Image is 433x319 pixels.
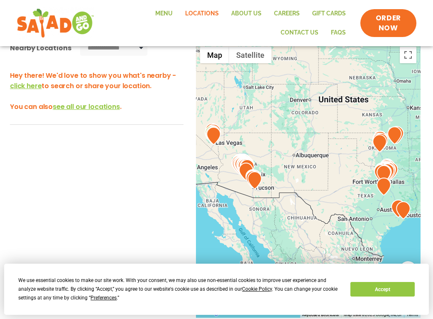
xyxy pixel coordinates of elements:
button: Toggle fullscreen view [400,47,416,63]
span: Cookie Policy [242,286,272,292]
button: Map camera controls [400,261,416,278]
button: Keyboard shortcuts [302,312,339,318]
a: Menu [149,4,179,23]
a: GIFT CARDS [306,4,352,23]
a: Contact Us [274,23,325,42]
a: About Us [225,4,268,23]
span: click here [10,81,42,91]
span: see all our locations [53,102,120,111]
a: ORDER NOW [360,9,416,37]
button: Show street map [200,47,229,63]
div: Nearby Locations [10,43,71,53]
div: Cookie Consent Prompt [4,264,429,315]
a: FAQs [325,23,352,42]
h3: Hey there! We'd love to show you what's nearby - to search or share your location. You can also . [10,70,183,112]
img: new-SAG-logo-768×292 [17,7,94,40]
nav: Menu [103,4,352,42]
a: Locations [179,4,225,23]
div: We use essential cookies to make our site work. With your consent, we may also use non-essential ... [18,276,340,302]
span: ORDER NOW [369,13,408,33]
button: Accept [350,282,414,297]
a: Careers [268,4,306,23]
span: Preferences [91,295,117,301]
button: Show satellite imagery [229,47,272,63]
